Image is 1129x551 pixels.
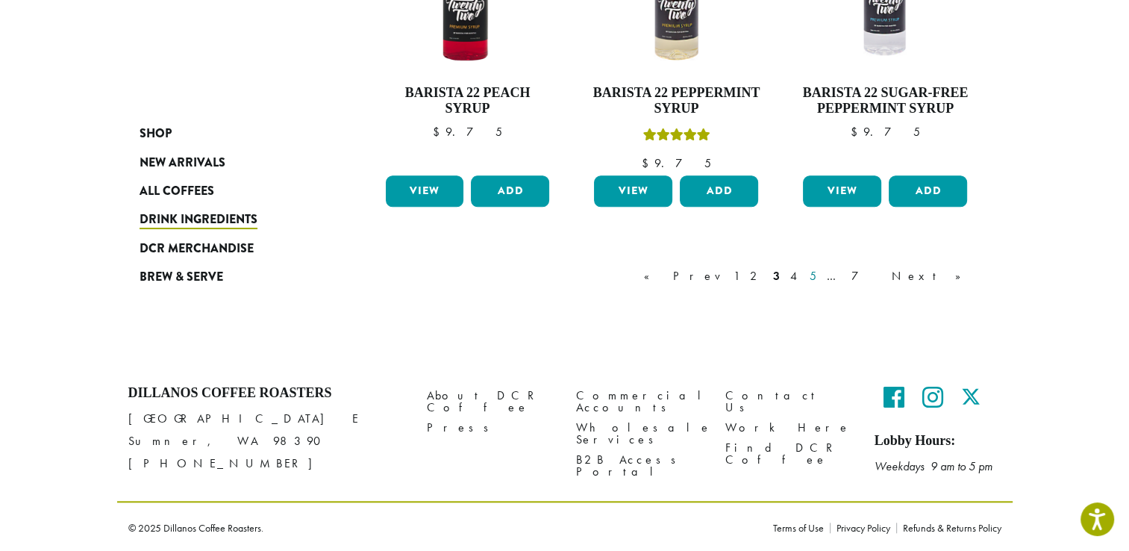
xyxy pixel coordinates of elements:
a: New Arrivals [140,148,319,176]
a: Refunds & Returns Policy [896,523,1001,533]
h4: Dillanos Coffee Roasters [128,385,404,402]
p: [GEOGRAPHIC_DATA] E Sumner, WA 98390 [PHONE_NUMBER] [128,408,404,475]
a: Contact Us [725,385,852,417]
a: All Coffees [140,177,319,205]
bdi: 9.75 [851,124,920,140]
a: 2 [747,267,766,285]
span: Drink Ingredients [140,211,257,229]
button: Add [889,175,967,207]
bdi: 9.75 [642,155,711,171]
a: 5 [807,267,819,285]
a: … [824,267,844,285]
span: All Coffees [140,182,214,201]
span: $ [433,124,445,140]
h4: Barista 22 Sugar-Free Peppermint Syrup [799,85,971,117]
a: Brew & Serve [140,263,319,291]
span: Shop [140,125,172,143]
button: Add [680,175,758,207]
span: $ [642,155,654,171]
a: Work Here [725,417,852,438]
span: $ [851,124,863,140]
h4: Barista 22 Peppermint Syrup [590,85,762,117]
a: Privacy Policy [830,523,896,533]
a: B2B Access Portal [576,449,703,482]
a: « Prev [641,267,726,285]
bdi: 9.75 [433,124,502,140]
span: Brew & Serve [140,268,223,287]
a: Press [427,417,554,438]
a: View [386,175,464,207]
h4: Barista 22 Peach Syrup [382,85,554,117]
button: Add [471,175,549,207]
span: New Arrivals [140,154,225,172]
a: About DCR Coffee [427,385,554,417]
a: Find DCR Coffee [725,438,852,470]
a: 1 [731,267,742,285]
em: Weekdays 9 am to 5 pm [875,458,992,474]
a: 3 [770,267,783,285]
a: View [594,175,672,207]
p: © 2025 Dillanos Coffee Roasters. [128,523,751,533]
a: View [803,175,881,207]
a: Commercial Accounts [576,385,703,417]
a: Shop [140,119,319,148]
div: Rated 5.00 out of 5 [642,126,710,149]
a: Drink Ingredients [140,205,319,234]
span: DCR Merchandise [140,240,254,258]
a: 4 [787,267,802,285]
h5: Lobby Hours: [875,433,1001,449]
a: Wholesale Services [576,417,703,449]
a: 7 [848,267,884,285]
a: Terms of Use [773,523,830,533]
a: DCR Merchandise [140,234,319,263]
a: Next » [889,267,975,285]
